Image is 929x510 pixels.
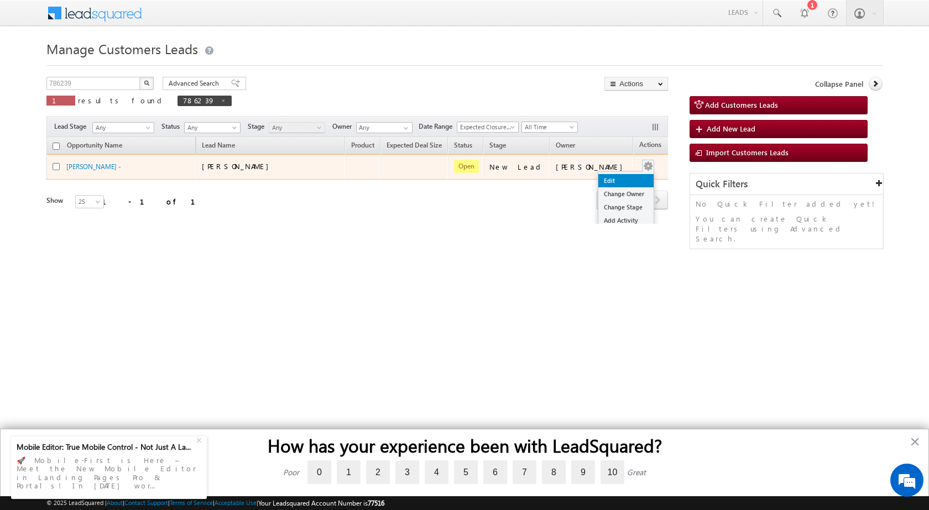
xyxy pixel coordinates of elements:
[181,6,208,32] div: Minimize live chat window
[258,499,384,507] span: Your Leadsquared Account Number is
[368,499,384,507] span: 77516
[705,100,778,109] span: Add Customers Leads
[107,499,123,506] a: About
[183,96,215,105] span: 786239
[448,139,478,154] a: Status
[707,124,755,133] span: Add New Lead
[307,460,331,484] label: 0
[366,460,390,484] label: 2
[690,173,883,195] div: Quick Filters
[194,433,207,446] div: +
[144,80,149,86] img: Search
[696,199,878,209] p: No Quick Filter added yet!
[161,122,184,132] span: Status
[356,122,413,133] input: Type to Search
[542,460,566,484] label: 8
[14,102,202,331] textarea: Type your message and hit 'Enter'
[598,174,654,187] a: Edit
[398,123,411,134] a: Show All Items
[17,453,201,493] div: 🚀 Mobile-First is Here – Meet the New Mobile Editor in Landing Pages Pro & Portals! In [DATE] wor...
[102,195,208,208] div: 1 - 1 of 1
[66,162,121,171] a: [PERSON_NAME] -
[598,187,654,201] a: Change Owner
[425,460,448,484] label: 4
[169,78,222,88] span: Advanced Search
[604,77,668,91] button: Actions
[170,499,213,506] a: Terms of Service
[598,214,654,227] a: Add Activity
[53,143,60,150] input: Check all records
[513,460,536,484] label: 7
[910,433,920,450] button: Close
[215,499,257,506] a: Acceptable Use
[185,123,237,133] span: Any
[598,201,654,214] a: Change Stage
[23,435,906,456] h2: How has your experience been with LeadSquared?
[332,122,356,132] span: Owner
[76,197,105,207] span: 25
[483,460,507,484] label: 6
[489,162,545,172] div: New Lead
[556,162,628,172] div: [PERSON_NAME]
[696,214,878,244] p: You can create Quick Filters using Advanced Search.
[52,96,70,105] span: 1
[597,191,617,209] span: prev
[395,460,419,484] label: 3
[46,498,384,508] span: © 2025 LeadSquared | | | | |
[283,467,299,477] div: Poor
[454,460,478,484] label: 5
[634,139,667,153] span: Actions
[196,139,241,154] span: Lead Name
[457,122,515,132] span: Expected Closure Date
[706,148,789,157] span: Import Customers Leads
[627,467,646,477] div: Great
[489,141,506,149] span: Stage
[124,499,168,506] a: Contact Support
[202,161,274,171] span: [PERSON_NAME]
[454,160,479,173] span: Open
[46,196,66,206] div: Show
[17,442,195,452] div: Mobile Editor: True Mobile Control - Not Just A La...
[78,96,166,105] span: results found
[19,58,46,72] img: d_60004797649_company_0_60004797649
[269,123,322,133] span: Any
[556,141,575,149] span: Owner
[46,40,198,57] span: Manage Customers Leads
[419,122,457,132] span: Date Range
[648,191,668,209] span: next
[93,123,150,133] span: Any
[67,141,122,149] span: Opportunity Name
[150,340,201,355] em: Start Chat
[58,58,186,72] div: Chat with us now
[571,460,595,484] label: 9
[248,122,269,132] span: Stage
[522,122,575,132] span: All Time
[337,460,361,484] label: 1
[387,141,442,149] span: Expected Deal Size
[601,460,624,484] label: 10
[815,79,863,89] span: Collapse Panel
[54,122,91,132] span: Lead Stage
[351,141,374,149] span: Product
